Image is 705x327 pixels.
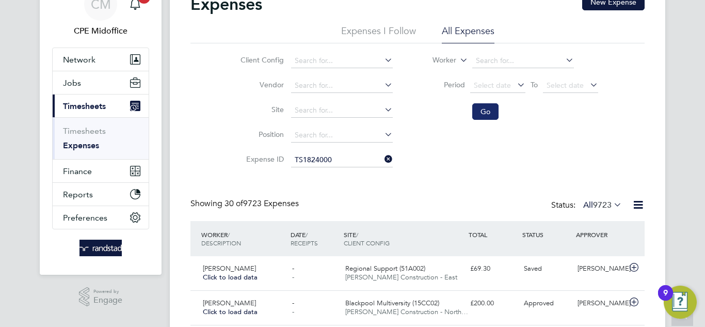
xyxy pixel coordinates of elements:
[419,80,465,89] label: Period
[344,239,390,247] span: CLIENT CONFIG
[203,299,256,307] span: [PERSON_NAME]
[292,299,294,307] span: -
[345,299,439,307] span: Blackpool Multiversity (15CC02)
[93,296,122,305] span: Engage
[663,293,668,306] div: 9
[291,54,393,68] input: Search for...
[288,225,342,252] div: DATE
[527,78,541,91] span: To
[63,78,81,88] span: Jobs
[291,103,393,118] input: Search for...
[292,307,294,316] span: -
[466,225,520,244] div: TOTAL
[237,55,284,65] label: Client Config
[52,240,149,256] a: Go to home page
[410,55,456,66] label: Worker
[292,264,294,273] span: -
[291,128,393,143] input: Search for...
[53,48,149,71] button: Network
[203,307,258,316] span: Click to load data
[573,225,627,244] div: APPROVER
[203,273,258,282] span: Click to load data
[341,25,416,43] li: Expenses I Follow
[291,153,393,167] input: Search for...
[524,264,542,273] span: Saved
[63,141,99,150] a: Expenses
[583,200,622,210] label: All
[237,154,284,164] label: Expense ID
[291,79,393,93] input: Search for...
[190,198,301,209] div: Showing
[53,206,149,229] button: Preferences
[472,103,499,120] button: Go
[291,239,318,247] span: RECEIPTS
[63,190,93,199] span: Reports
[203,264,256,273] span: [PERSON_NAME]
[52,25,149,37] span: CPE Midoffice
[93,287,122,296] span: Powered by
[53,117,149,159] div: Timesheets
[664,286,697,319] button: Open Resource Center, 9 new notifications
[292,273,294,282] span: -
[442,25,494,43] li: All Expenses
[225,198,299,209] span: 9723 Expenses
[53,160,149,182] button: Finance
[472,54,574,68] input: Search for...
[356,230,358,239] span: /
[306,230,308,239] span: /
[63,166,92,176] span: Finance
[228,230,230,239] span: /
[199,225,288,252] div: WORKER
[53,183,149,206] button: Reports
[466,295,520,312] div: £200.00
[474,81,511,90] span: Select date
[63,55,95,65] span: Network
[63,126,106,136] a: Timesheets
[593,200,612,210] span: 9723
[63,213,107,223] span: Preferences
[63,101,106,111] span: Timesheets
[53,71,149,94] button: Jobs
[547,81,584,90] span: Select date
[520,225,573,244] div: STATUS
[201,239,241,247] span: DESCRIPTION
[237,105,284,114] label: Site
[345,273,457,282] span: [PERSON_NAME] Construction - East
[345,307,468,316] span: [PERSON_NAME] Construction - North…
[466,260,520,277] div: £69.30
[79,240,122,256] img: randstad-logo-retina.png
[524,299,554,307] span: Approved
[341,225,466,252] div: SITE
[573,260,627,277] div: [PERSON_NAME]
[573,295,627,312] div: [PERSON_NAME]
[237,130,284,139] label: Position
[225,198,243,209] span: 30 of
[237,80,284,89] label: Vendor
[53,95,149,117] button: Timesheets
[551,198,624,213] div: Status:
[345,264,425,273] span: Regional Support (51A002)
[79,287,123,307] a: Powered byEngage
